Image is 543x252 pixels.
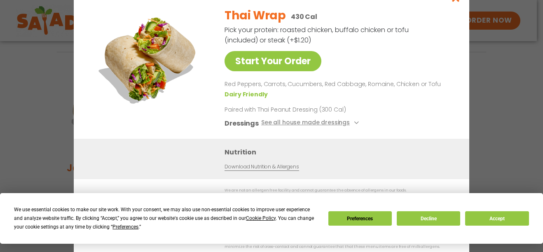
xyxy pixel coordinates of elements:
button: Decline [397,211,460,226]
p: 430 Cal [291,12,317,22]
h2: Thai Wrap [225,7,286,24]
p: We are not an allergen free facility and cannot guarantee the absence of allergens in our foods. [225,187,453,194]
p: While our menu includes foods that are made without dairy, our restaurants are not dairy free. We... [225,238,453,250]
button: Accept [465,211,529,226]
div: We use essential cookies to make our site work. With your consent, we may also use non-essential ... [14,205,318,231]
span: Preferences [112,224,138,230]
a: Start Your Order [225,51,321,71]
h3: Nutrition [225,147,457,157]
p: Red Peppers, Carrots, Cucumbers, Red Cabbage, Romaine, Chicken or Tofu [225,79,449,89]
a: Download Nutrition & Allergens [225,163,299,170]
p: Pick your protein: roasted chicken, buffalo chicken or tofu (included) or steak (+$1.20) [225,25,410,45]
button: See all house made dressings [261,118,361,128]
img: Featured product photo for Thai Wrap [92,1,208,116]
button: Preferences [328,211,392,226]
h3: Dressings [225,118,259,128]
span: Cookie Policy [246,215,276,221]
li: Dairy Friendly [225,90,269,98]
p: Paired with Thai Peanut Dressing (300 Cal) [225,105,377,114]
